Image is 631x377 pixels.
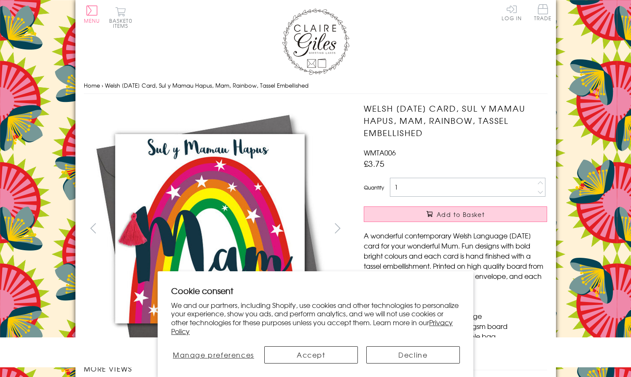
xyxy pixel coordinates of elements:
button: Menu [84,5,100,23]
span: › [102,81,103,89]
span: WMTA006 [364,147,396,158]
a: Trade [534,4,552,22]
p: A wonderful contemporary Welsh Language [DATE] card for your wonderful Mum. Fun designs with bold... [364,230,547,291]
h1: Welsh [DATE] Card, Sul y Mamau Hapus, Mam, Rainbow, Tassel Embellished [364,102,547,139]
img: Welsh Mother's Day Card, Sul y Mamau Hapus, Mam, Rainbow, Tassel Embellished [347,102,600,355]
img: Claire Giles Greetings Cards [282,8,349,75]
span: Welsh [DATE] Card, Sul y Mamau Hapus, Mam, Rainbow, Tassel Embellished [105,81,309,89]
button: next [328,219,347,238]
button: Basket0 items [109,7,132,28]
span: Add to Basket [437,210,485,219]
img: Welsh Mother's Day Card, Sul y Mamau Hapus, Mam, Rainbow, Tassel Embellished [83,102,336,355]
span: Manage preferences [173,350,254,360]
span: 0 items [113,17,132,29]
a: Home [84,81,100,89]
span: Trade [534,4,552,21]
h2: Cookie consent [171,285,460,297]
p: We and our partners, including Shopify, use cookies and other technologies to personalize your ex... [171,301,460,336]
button: Decline [366,346,460,364]
button: prev [84,219,103,238]
button: Manage preferences [171,346,255,364]
button: Accept [264,346,358,364]
label: Quantity [364,184,384,191]
a: Log In [502,4,522,21]
span: £3.75 [364,158,384,169]
a: Privacy Policy [171,317,453,336]
nav: breadcrumbs [84,77,548,94]
button: Add to Basket [364,206,547,222]
span: Menu [84,17,100,24]
h3: More views [84,364,347,374]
